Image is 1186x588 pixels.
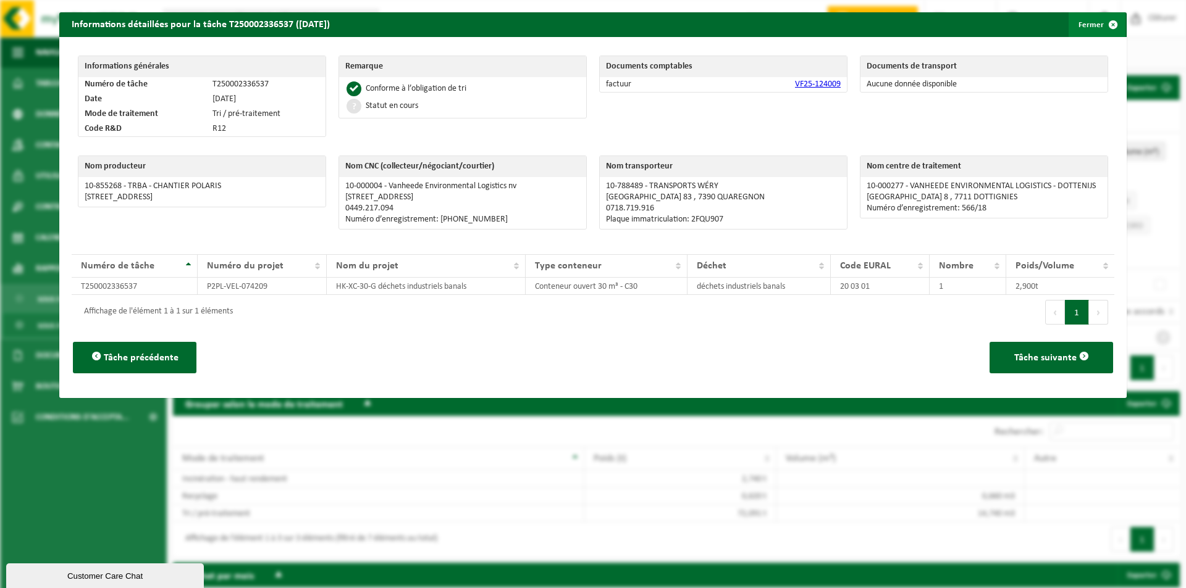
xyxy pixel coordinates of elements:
p: 10-000277 - VANHEEDE ENVIRONMENTAL LOGISTICS - DOTTENIJS [867,181,1101,191]
a: VF25-124009 [795,80,841,89]
span: Type conteneur [535,261,602,271]
iframe: chat widget [6,561,206,588]
button: 1 [1065,300,1089,325]
button: Tâche suivante [990,342,1113,373]
th: Nom CNC (collecteur/négociant/courtier) [339,156,586,177]
td: Code R&D [78,122,206,136]
span: Tâche suivante [1014,353,1077,363]
td: P2PL-VEL-074209 [198,278,327,295]
p: 0718.719.916 [606,204,841,213]
th: Informations générales [78,56,326,77]
span: Numéro du projet [207,261,284,271]
button: Previous [1045,300,1065,325]
th: Remarque [339,56,586,77]
button: Tâche précédente [73,342,196,373]
p: 10-000004 - Vanheede Environmental Logistics nv [345,181,580,191]
th: Documents comptables [600,56,847,77]
span: Code EURAL [840,261,891,271]
td: 2,900t [1006,278,1114,295]
td: 1 [930,278,1007,295]
div: Affichage de l'élément 1 à 1 sur 1 éléments [78,301,233,323]
p: Plaque immatriculation: 2FQU907 [606,215,841,225]
p: Numéro d’enregistrement: 566/18 [867,204,1101,213]
td: Mode de traitement [78,107,206,122]
p: 0449.217.094 [345,204,580,213]
div: Statut en cours [366,102,418,110]
td: 20 03 01 [831,278,929,295]
th: Nom centre de traitement [860,156,1108,177]
button: Next [1089,300,1108,325]
td: Tri / pré-traitement [206,107,326,122]
span: Numéro de tâche [81,261,154,271]
p: Numéro d’enregistrement: [PHONE_NUMBER] [345,215,580,225]
td: Conteneur ouvert 30 m³ - C30 [526,278,688,295]
td: R12 [206,122,326,136]
td: [DATE] [206,92,326,107]
td: HK-XC-30-G déchets industriels banals [327,278,526,295]
h2: Informations détaillées pour la tâche T250002336537 ([DATE]) [59,12,342,36]
button: Fermer [1069,12,1125,37]
p: [STREET_ADDRESS] [85,193,319,202]
p: [GEOGRAPHIC_DATA] 8 , 7711 DOTTIGNIES [867,193,1101,202]
td: déchets industriels banals [688,278,831,295]
td: Date [78,92,206,107]
div: Conforme à l’obligation de tri [366,85,466,93]
p: [GEOGRAPHIC_DATA] 83 , 7390 QUAREGNON [606,193,841,202]
span: Tâche précédente [104,353,179,363]
td: Aucune donnée disponible [860,77,1108,92]
td: Numéro de tâche [78,77,206,92]
span: Nombre [939,261,974,271]
p: 10-788489 - TRANSPORTS WÉRY [606,181,841,191]
th: Documents de transport [860,56,1081,77]
span: Poids/Volume [1016,261,1074,271]
td: T250002336537 [206,77,326,92]
span: Déchet [697,261,726,271]
p: [STREET_ADDRESS] [345,193,580,202]
td: factuur [600,77,697,92]
th: Nom producteur [78,156,326,177]
th: Nom transporteur [600,156,847,177]
p: 10-855268 - TRBA - CHANTIER POLARIS [85,181,319,191]
span: Nom du projet [336,261,398,271]
td: T250002336537 [72,278,198,295]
